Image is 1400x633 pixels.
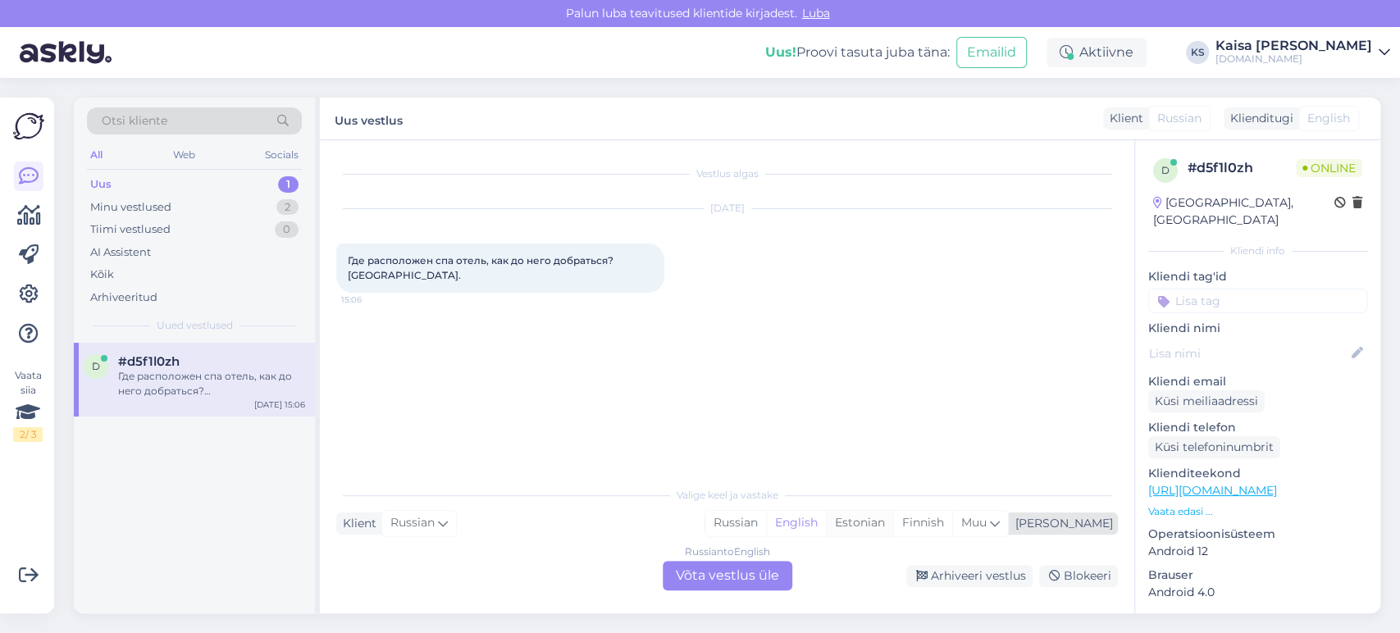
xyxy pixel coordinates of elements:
[13,111,44,142] img: Askly Logo
[90,221,171,238] div: Tiimi vestlused
[826,511,893,535] div: Estonian
[348,254,616,281] span: Где расположен спа отель, как до него добраться? [GEOGRAPHIC_DATA].
[705,511,766,535] div: Russian
[663,561,792,590] div: Võta vestlus üle
[87,144,106,166] div: All
[1148,504,1367,519] p: Vaata edasi ...
[1307,110,1350,127] span: English
[90,199,171,216] div: Minu vestlused
[765,43,950,62] div: Proovi tasuta juba täna:
[893,511,952,535] div: Finnish
[1009,515,1113,532] div: [PERSON_NAME]
[1148,465,1367,482] p: Klienditeekond
[157,318,233,333] span: Uued vestlused
[1215,52,1372,66] div: [DOMAIN_NAME]
[956,37,1027,68] button: Emailid
[961,515,987,530] span: Muu
[90,289,157,306] div: Arhiveeritud
[275,221,299,238] div: 0
[1148,289,1367,313] input: Lisa tag
[1047,38,1147,67] div: Aktiivne
[336,515,376,532] div: Klient
[278,176,299,193] div: 1
[90,176,112,193] div: Uus
[1161,164,1170,176] span: d
[1188,158,1296,178] div: # d5f1l0zh
[765,44,796,60] b: Uus!
[1148,268,1367,285] p: Kliendi tag'id
[336,201,1118,216] div: [DATE]
[336,488,1118,503] div: Valige keel ja vastake
[1148,567,1367,584] p: Brauser
[685,544,770,559] div: Russian to English
[390,514,435,532] span: Russian
[118,354,180,369] span: #d5f1l0zh
[335,107,403,130] label: Uus vestlus
[1148,526,1367,543] p: Operatsioonisüsteem
[118,369,305,398] div: Где расположен спа отель, как до него добраться? [GEOGRAPHIC_DATA].
[336,166,1118,181] div: Vestlus algas
[1148,390,1265,412] div: Küsi meiliaadressi
[254,398,305,411] div: [DATE] 15:06
[1148,244,1367,258] div: Kliendi info
[1148,483,1277,498] a: [URL][DOMAIN_NAME]
[906,565,1033,587] div: Arhiveeri vestlus
[1149,344,1348,362] input: Lisa nimi
[102,112,167,130] span: Otsi kliente
[1148,419,1367,436] p: Kliendi telefon
[13,368,43,442] div: Vaata siia
[766,511,826,535] div: English
[262,144,302,166] div: Socials
[90,266,114,283] div: Kõik
[797,6,835,20] span: Luba
[1148,320,1367,337] p: Kliendi nimi
[1103,110,1143,127] div: Klient
[1215,39,1372,52] div: Kaisa [PERSON_NAME]
[170,144,198,166] div: Web
[1148,373,1367,390] p: Kliendi email
[1296,159,1362,177] span: Online
[90,244,151,261] div: AI Assistent
[92,360,100,372] span: d
[1157,110,1202,127] span: Russian
[1224,110,1293,127] div: Klienditugi
[1153,194,1334,229] div: [GEOGRAPHIC_DATA], [GEOGRAPHIC_DATA]
[276,199,299,216] div: 2
[1215,39,1390,66] a: Kaisa [PERSON_NAME][DOMAIN_NAME]
[13,427,43,442] div: 2 / 3
[1148,584,1367,601] p: Android 4.0
[1186,41,1209,64] div: KS
[341,294,403,306] span: 15:06
[1148,436,1280,458] div: Küsi telefoninumbrit
[1148,543,1367,560] p: Android 12
[1039,565,1118,587] div: Blokeeri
